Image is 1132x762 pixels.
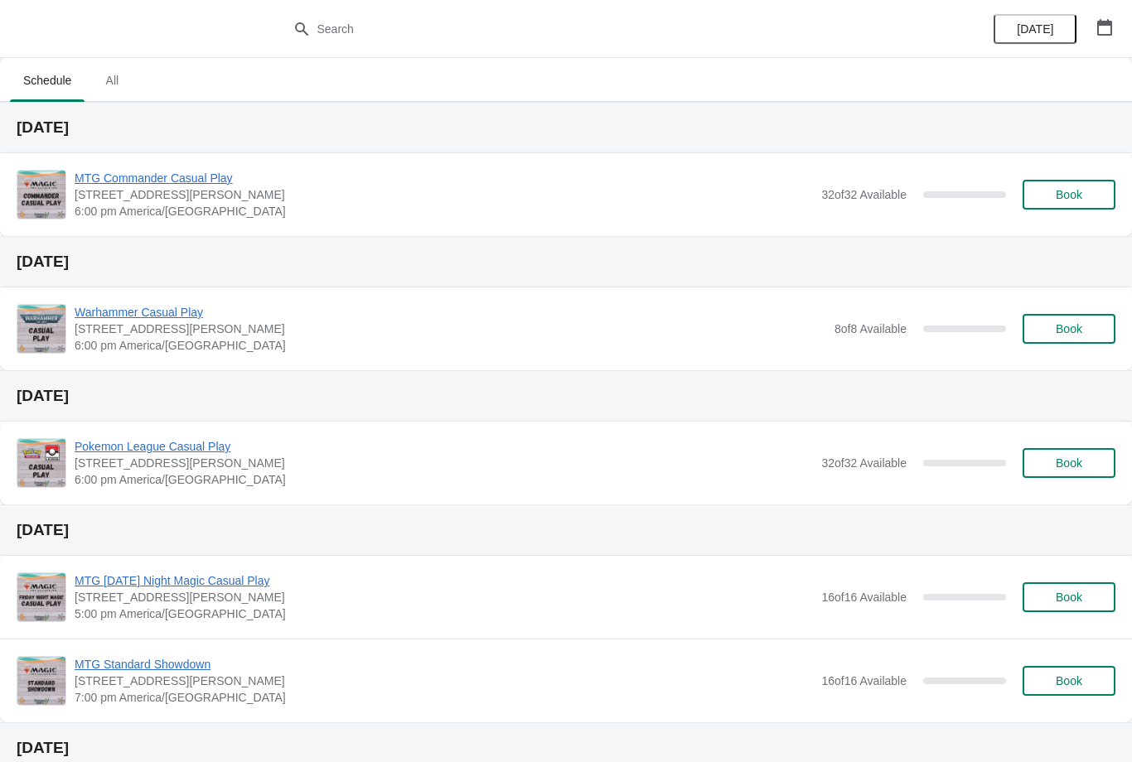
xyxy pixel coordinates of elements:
span: [STREET_ADDRESS][PERSON_NAME] [75,186,813,203]
h2: [DATE] [17,253,1115,270]
span: Pokemon League Casual Play [75,438,813,455]
span: MTG Commander Casual Play [75,170,813,186]
span: [STREET_ADDRESS][PERSON_NAME] [75,589,813,605]
span: 6:00 pm America/[GEOGRAPHIC_DATA] [75,471,813,488]
button: [DATE] [994,14,1076,44]
span: Book [1056,322,1082,335]
span: [DATE] [1017,22,1053,36]
span: MTG [DATE] Night Magic Casual Play [75,572,813,589]
span: 16 of 16 Available [821,674,907,687]
img: Warhammer Casual Play | 2040 Louetta Rd Ste I Spring, TX 77388 | 6:00 pm America/Chicago [17,305,65,353]
span: 6:00 pm America/[GEOGRAPHIC_DATA] [75,203,813,219]
span: 6:00 pm America/[GEOGRAPHIC_DATA] [75,337,826,354]
span: 8 of 8 Available [834,322,907,335]
h2: [DATE] [17,740,1115,756]
span: 32 of 32 Available [821,456,907,470]
span: Book [1056,188,1082,201]
img: Pokemon League Casual Play | 2040 Louetta Rd Ste I Spring, TX 77388 | 6:00 pm America/Chicago [17,439,65,487]
button: Book [1023,180,1115,210]
span: 32 of 32 Available [821,188,907,201]
img: MTG Standard Showdown | 2040 Louetta Rd Ste I Spring, TX 77388 | 7:00 pm America/Chicago [17,657,65,705]
span: Book [1056,591,1082,604]
img: MTG Friday Night Magic Casual Play | 2040 Louetta Rd Ste I Spring, TX 77388 | 5:00 pm America/Chi... [17,573,65,621]
span: [STREET_ADDRESS][PERSON_NAME] [75,321,826,337]
h2: [DATE] [17,522,1115,538]
button: Book [1023,582,1115,612]
input: Search [317,14,849,44]
h2: [DATE] [17,388,1115,404]
img: MTG Commander Casual Play | 2040 Louetta Rd Ste I Spring, TX 77388 | 6:00 pm America/Chicago [17,171,65,219]
span: Schedule [10,65,85,95]
span: Book [1056,674,1082,687]
span: 16 of 16 Available [821,591,907,604]
span: [STREET_ADDRESS][PERSON_NAME] [75,673,813,689]
button: Book [1023,666,1115,696]
span: All [91,65,133,95]
span: [STREET_ADDRESS][PERSON_NAME] [75,455,813,471]
button: Book [1023,448,1115,478]
span: MTG Standard Showdown [75,656,813,673]
span: Book [1056,456,1082,470]
span: Warhammer Casual Play [75,304,826,321]
span: 7:00 pm America/[GEOGRAPHIC_DATA] [75,689,813,706]
h2: [DATE] [17,119,1115,136]
button: Book [1023,314,1115,344]
span: 5:00 pm America/[GEOGRAPHIC_DATA] [75,605,813,622]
